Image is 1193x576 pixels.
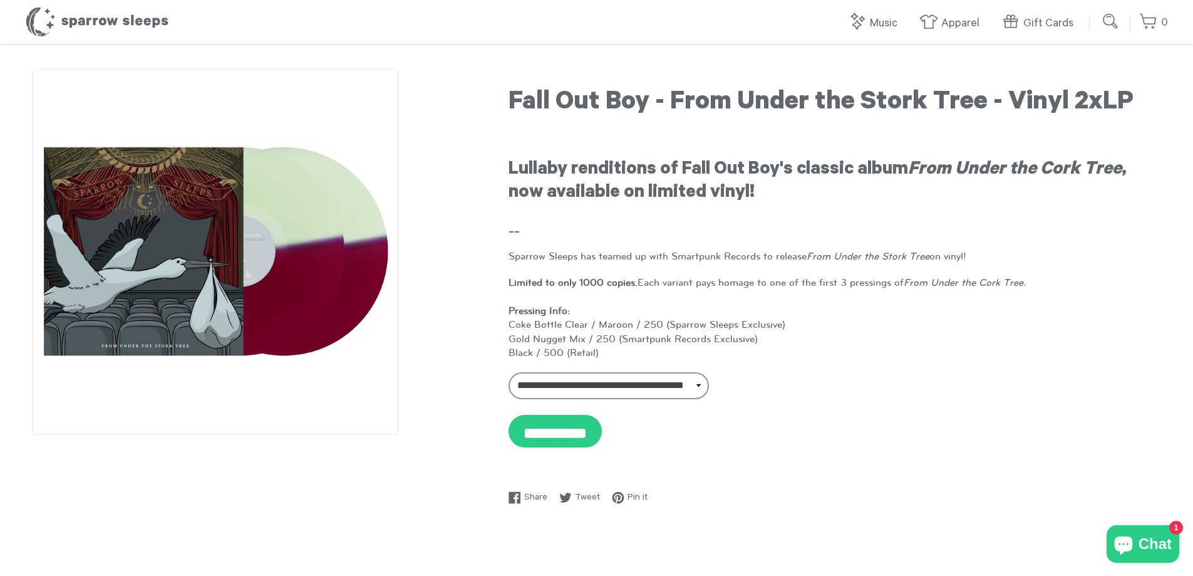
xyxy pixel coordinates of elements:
[509,277,1026,358] span: Each variant pays homage to one of the first 3 pressings of Coke Bottle Clear / Maroon / 250 (Spa...
[807,251,929,261] em: From Under the Stork Tree
[509,160,1127,204] strong: Lullaby renditions of Fall Out Boy's classic album , now available on limited vinyl!
[627,491,648,505] span: Pin it
[1139,9,1168,36] a: 0
[622,333,755,344] a: Smartpunk Records Exclusive
[848,10,904,37] a: Music
[1098,9,1123,34] input: Submit
[509,251,966,261] span: Sparrow Sleeps has teamed up with Smartpunk Records to release on vinyl!
[575,491,600,505] span: Tweet
[570,347,596,358] a: Retail
[509,305,570,316] strong: Pressing Info:
[524,491,547,505] span: Share
[1001,10,1080,37] a: Gift Cards
[904,277,1026,288] em: From Under the Cork Tree.
[509,88,1160,120] h1: Fall Out Boy - From Under the Stork Tree - Vinyl 2xLP
[908,160,1122,181] em: From Under the Cork Tree
[25,6,169,38] h1: Sparrow Sleeps
[33,69,398,435] img: Fall Out Boy - From Under the Stork Tree - Vinyl 2xLP
[1103,525,1183,566] inbox-online-store-chat: Shopify online store chat
[509,223,1160,244] h3: --
[919,10,986,37] a: Apparel
[509,277,638,288] strong: Limited to only 1000 copies.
